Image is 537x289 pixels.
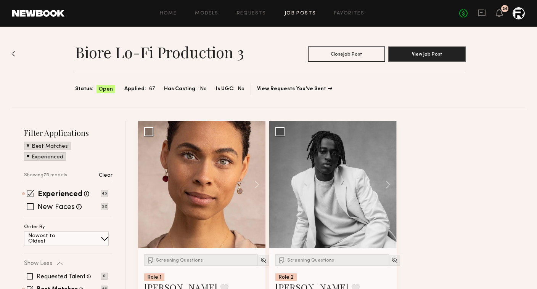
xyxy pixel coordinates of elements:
[32,144,68,149] p: Best Matches
[156,258,203,263] span: Screening Questions
[160,11,177,16] a: Home
[101,273,108,280] p: 0
[24,128,113,138] h2: Filter Applications
[24,260,52,267] p: Show Less
[195,11,218,16] a: Models
[38,191,82,198] label: Experienced
[28,233,74,244] p: Newest to Oldest
[257,86,332,92] a: View Requests You’ve Sent
[24,173,67,178] p: Showing 75 models
[147,256,154,264] img: Submission Icon
[285,11,316,16] a: Job Posts
[278,256,286,264] img: Submission Icon
[237,11,266,16] a: Requests
[275,273,297,281] div: Role 2
[37,204,75,211] label: New Faces
[238,85,244,93] span: No
[388,46,466,62] button: View Job Post
[149,85,155,93] span: 67
[124,85,146,93] span: Applied:
[75,43,244,62] h1: Biore Lo-Fi Production 3
[164,85,197,93] span: Has Casting:
[502,7,508,11] div: 26
[99,86,113,93] span: Open
[37,274,85,280] label: Requested Talent
[101,203,108,210] p: 22
[334,11,364,16] a: Favorites
[144,273,164,281] div: Role 1
[101,190,108,197] p: 45
[32,155,63,160] p: Experienced
[11,51,15,57] img: Back to previous page
[260,257,267,263] img: Unhide Model
[216,85,235,93] span: Is UGC:
[75,85,93,93] span: Status:
[200,85,207,93] span: No
[24,225,45,230] p: Order By
[99,173,113,178] p: Clear
[287,258,334,263] span: Screening Questions
[308,46,385,62] button: CloseJob Post
[391,257,398,263] img: Unhide Model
